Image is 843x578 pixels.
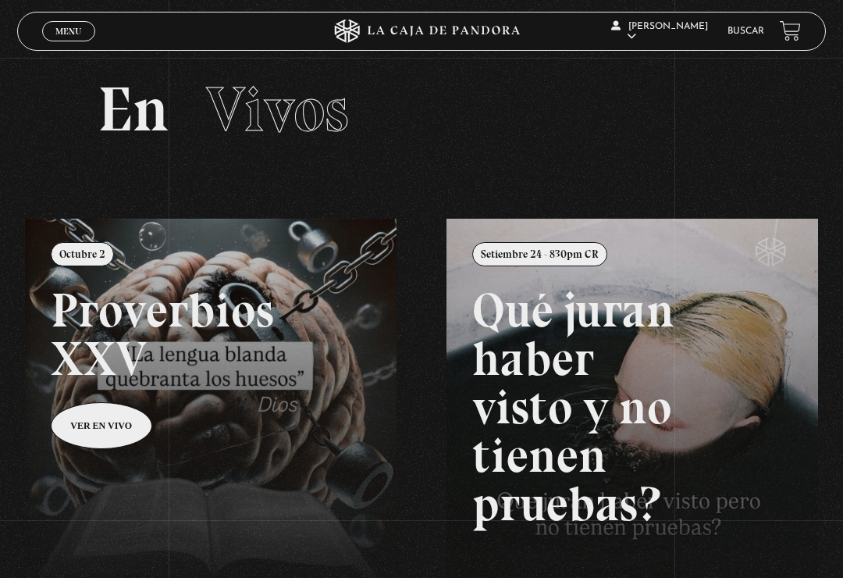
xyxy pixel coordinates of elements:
span: Menu [55,27,81,36]
h2: En [98,78,745,141]
span: Vivos [206,72,349,147]
a: View your shopping cart [780,20,801,41]
a: Buscar [727,27,764,36]
span: [PERSON_NAME] [611,22,708,41]
span: Cerrar [51,40,87,51]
